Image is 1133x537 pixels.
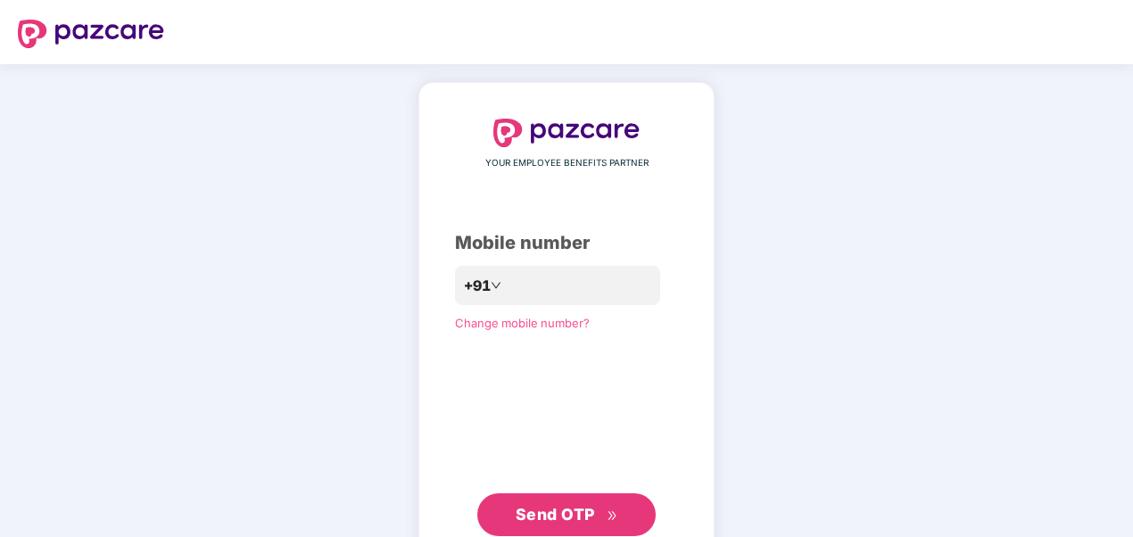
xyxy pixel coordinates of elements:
a: Change mobile number? [455,316,590,330]
img: logo [493,119,640,147]
span: +91 [464,275,491,297]
span: Send OTP [516,505,595,524]
span: double-right [607,510,618,522]
span: down [491,280,501,291]
span: YOUR EMPLOYEE BENEFITS PARTNER [485,156,649,170]
img: logo [18,20,164,48]
div: Mobile number [455,229,678,257]
button: Send OTPdouble-right [477,493,656,536]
